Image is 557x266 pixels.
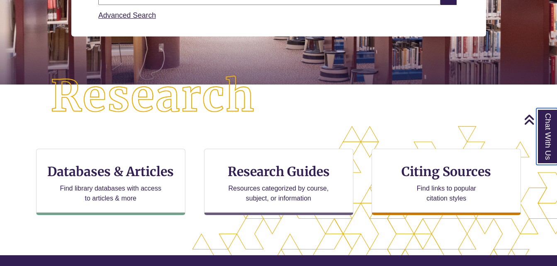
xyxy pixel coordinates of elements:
[224,184,333,203] p: Resources categorized by course, subject, or information
[372,149,521,215] a: Citing Sources Find links to popular citation styles
[211,164,346,179] h3: Research Guides
[28,53,278,140] img: Research
[396,164,497,179] h3: Citing Sources
[56,184,165,203] p: Find library databases with access to articles & more
[524,114,555,125] a: Back to Top
[98,11,156,19] a: Advanced Search
[406,184,487,203] p: Find links to popular citation styles
[43,164,178,179] h3: Databases & Articles
[204,149,353,215] a: Research Guides Resources categorized by course, subject, or information
[36,149,185,215] a: Databases & Articles Find library databases with access to articles & more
